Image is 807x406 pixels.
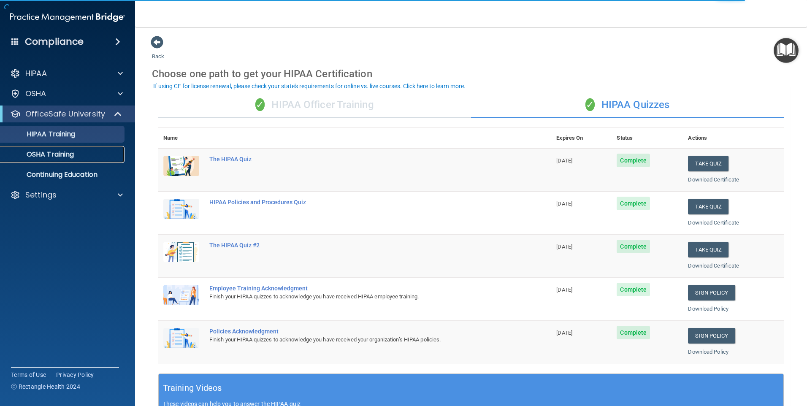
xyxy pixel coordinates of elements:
span: Complete [617,283,650,296]
span: [DATE] [556,287,572,293]
a: Download Certificate [688,263,739,269]
a: Sign Policy [688,328,735,344]
a: Download Certificate [688,176,739,183]
p: HIPAA Training [5,130,75,138]
div: Policies Acknowledgment [209,328,509,335]
p: Continuing Education [5,171,121,179]
a: Back [152,43,164,60]
p: OSHA [25,89,46,99]
h5: Training Videos [163,381,222,395]
a: OfficeSafe University [10,109,122,119]
div: Finish your HIPAA quizzes to acknowledge you have received HIPAA employee training. [209,292,509,302]
a: OSHA [10,89,123,99]
a: Download Policy [688,349,728,355]
p: OfficeSafe University [25,109,105,119]
span: [DATE] [556,200,572,207]
div: The HIPAA Quiz [209,156,509,162]
span: Complete [617,240,650,253]
div: If using CE for license renewal, please check your state's requirements for online vs. live cours... [153,83,466,89]
a: Sign Policy [688,285,735,300]
th: Name [158,128,204,149]
a: Settings [10,190,123,200]
th: Actions [683,128,784,149]
th: Expires On [551,128,612,149]
p: OSHA Training [5,150,74,159]
a: Terms of Use [11,371,46,379]
span: [DATE] [556,157,572,164]
a: HIPAA [10,68,123,78]
p: HIPAA [25,68,47,78]
div: HIPAA Officer Training [158,92,471,118]
p: Settings [25,190,57,200]
a: Download Certificate [688,219,739,226]
div: HIPAA Quizzes [471,92,784,118]
img: PMB logo [10,9,125,26]
div: Choose one path to get your HIPAA Certification [152,62,790,86]
a: Download Policy [688,306,728,312]
div: Finish your HIPAA quizzes to acknowledge you have received your organization’s HIPAA policies. [209,335,509,345]
span: Complete [617,154,650,167]
h4: Compliance [25,36,84,48]
span: Ⓒ Rectangle Health 2024 [11,382,80,391]
span: ✓ [585,98,595,111]
button: Take Quiz [688,242,728,257]
button: Take Quiz [688,156,728,171]
span: ✓ [255,98,265,111]
button: Open Resource Center [774,38,799,63]
div: HIPAA Policies and Procedures Quiz [209,199,509,206]
span: Complete [617,326,650,339]
button: Take Quiz [688,199,728,214]
a: Privacy Policy [56,371,94,379]
span: [DATE] [556,244,572,250]
div: The HIPAA Quiz #2 [209,242,509,249]
th: Status [612,128,683,149]
button: If using CE for license renewal, please check your state's requirements for online vs. live cours... [152,82,467,90]
span: Complete [617,197,650,210]
div: Employee Training Acknowledgment [209,285,509,292]
span: [DATE] [556,330,572,336]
